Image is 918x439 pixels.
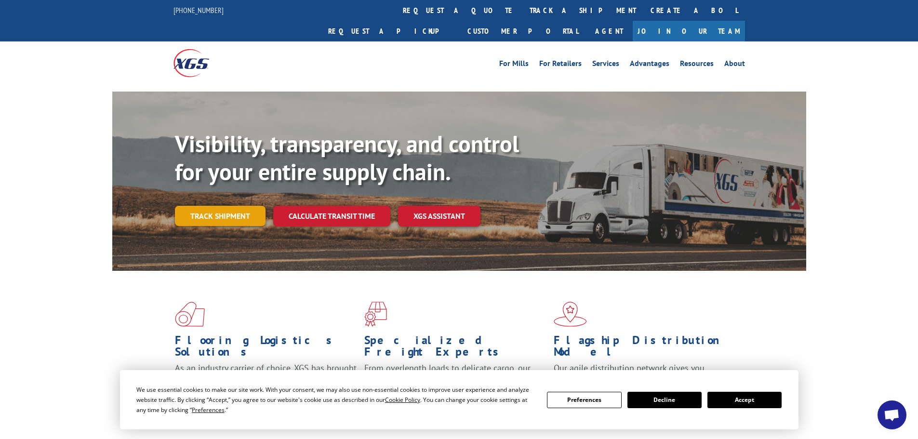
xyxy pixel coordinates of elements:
button: Accept [707,392,782,408]
a: Services [592,60,619,70]
b: Visibility, transparency, and control for your entire supply chain. [175,129,519,186]
a: Calculate transit time [273,206,390,226]
a: Customer Portal [460,21,585,41]
span: Cookie Policy [385,396,420,404]
p: From overlength loads to delicate cargo, our experienced staff knows the best way to move your fr... [364,362,546,405]
a: For Mills [499,60,529,70]
button: Preferences [547,392,621,408]
button: Decline [627,392,702,408]
a: Track shipment [175,206,266,226]
a: Join Our Team [633,21,745,41]
img: xgs-icon-total-supply-chain-intelligence-red [175,302,205,327]
h1: Specialized Freight Experts [364,334,546,362]
h1: Flooring Logistics Solutions [175,334,357,362]
img: xgs-icon-focused-on-flooring-red [364,302,387,327]
span: Preferences [192,406,225,414]
span: Our agile distribution network gives you nationwide inventory management on demand. [554,362,731,385]
h1: Flagship Distribution Model [554,334,736,362]
a: XGS ASSISTANT [398,206,480,226]
img: xgs-icon-flagship-distribution-model-red [554,302,587,327]
a: Advantages [630,60,669,70]
div: We use essential cookies to make our site work. With your consent, we may also use non-essential ... [136,385,535,415]
a: Request a pickup [321,21,460,41]
div: Cookie Consent Prompt [120,370,798,429]
a: [PHONE_NUMBER] [173,5,224,15]
a: Resources [680,60,714,70]
a: About [724,60,745,70]
span: As an industry carrier of choice, XGS has brought innovation and dedication to flooring logistics... [175,362,357,397]
a: For Retailers [539,60,582,70]
div: Open chat [878,400,906,429]
a: Agent [585,21,633,41]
